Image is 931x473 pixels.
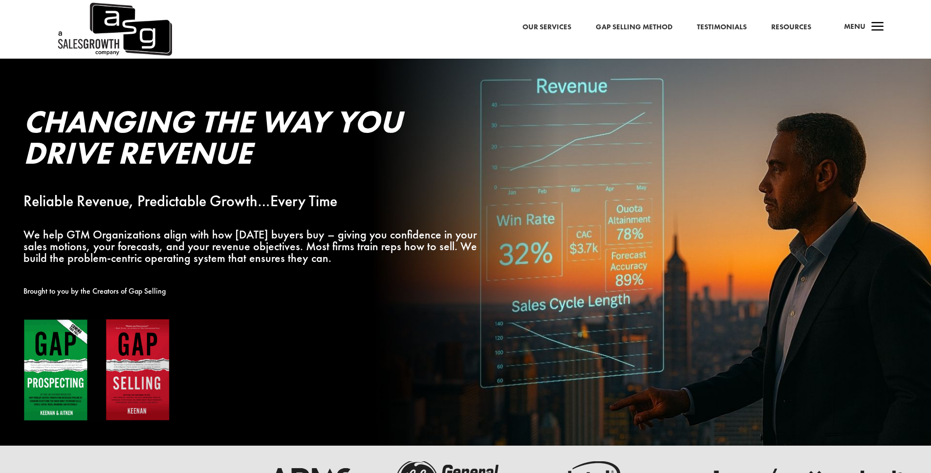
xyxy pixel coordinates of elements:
a: Gap Selling Method [596,21,672,34]
span: Menu [844,21,866,31]
a: Resources [771,21,811,34]
span: a [868,18,888,37]
img: Gap Books [23,319,170,422]
a: Testimonials [697,21,747,34]
p: Brought to you by the Creators of Gap Selling [23,285,480,297]
h2: Changing the Way You Drive Revenue [23,106,480,173]
p: We help GTM Organizations align with how [DATE] buyers buy – giving you confidence in your sales ... [23,229,480,263]
a: Our Services [522,21,571,34]
p: Reliable Revenue, Predictable Growth…Every Time [23,195,480,207]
